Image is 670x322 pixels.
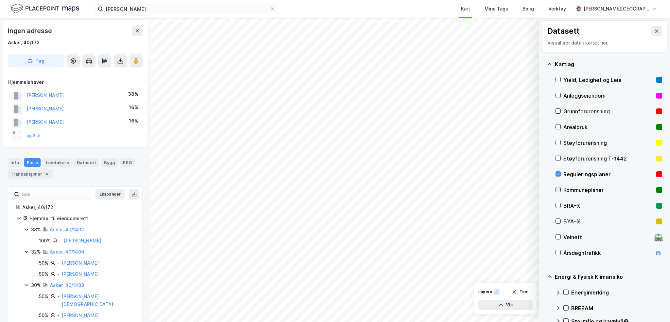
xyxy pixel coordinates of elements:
div: Bolig [522,5,534,13]
div: Eiere [24,158,41,167]
div: 100% [39,237,51,245]
div: 1 [493,289,500,295]
div: Energimerking [571,289,662,296]
div: - [57,293,60,300]
div: Energi & Fysisk Klimarisiko [555,273,662,281]
a: [PERSON_NAME] [62,260,99,266]
div: Info [8,158,22,167]
div: Leietakere [43,158,72,167]
button: Ekspander [95,189,125,199]
div: - [57,270,60,278]
div: Ingen adresse [8,26,53,36]
div: Hjemmel til eiendomsrett [29,215,134,222]
div: Støyforurensning [563,139,654,147]
div: Asker, 40/172 [22,203,134,211]
div: Støyforurensning T-1442 [563,155,654,162]
div: Layers [478,289,492,294]
div: Datasett [74,158,99,167]
div: Mine Tags [485,5,508,13]
button: Tag [8,54,64,67]
div: - [57,312,60,319]
div: Årsdøgntrafikk [563,249,652,257]
div: 🛣️ [654,233,663,241]
div: 38% [128,90,138,98]
img: logo.f888ab2527a4732fd821a326f86c7f29.svg [10,3,79,14]
a: Asker, 40/1403 [50,282,84,288]
div: 50% [39,312,48,319]
div: Kart [461,5,470,13]
div: - [57,259,60,267]
a: [PERSON_NAME] [62,271,99,277]
div: BRA–% [563,202,654,210]
div: Verktøy [548,5,566,13]
div: Kartlag [555,60,662,68]
div: Veinett [563,233,652,241]
input: Søk på adresse, matrikkel, gårdeiere, leietakere eller personer [103,4,270,14]
div: 50% [39,259,48,267]
div: Hjemmelshaver [8,78,142,86]
div: Grunnforurensning [563,107,654,115]
button: Vis [478,300,533,310]
div: BYA–% [563,218,654,225]
div: Arealbruk [563,123,654,131]
input: Søk [19,189,91,199]
a: [PERSON_NAME] [62,313,99,318]
a: [PERSON_NAME] [64,238,101,243]
div: Reguleringsplaner [563,170,654,178]
iframe: Chat Widget [637,291,670,322]
a: Asker, 40/1402 [50,227,84,232]
button: Tøm [507,287,533,297]
div: 30% [31,281,41,289]
div: [PERSON_NAME][GEOGRAPHIC_DATA] [584,5,649,13]
div: Datasett [547,26,580,36]
div: Kontrollprogram for chat [637,291,670,322]
div: 16% [129,104,138,111]
div: 38% [31,226,41,234]
div: 4 [44,171,50,177]
div: 50% [39,293,48,300]
div: Visualiser data i kartet her. [547,39,662,47]
div: - [60,237,62,245]
div: ESG [120,158,134,167]
div: Asker, 40/172 [8,39,40,47]
div: Anleggseiendom [563,92,654,100]
a: Asker, 40/1404 [50,249,84,255]
div: Yield, Ledighet og Leie [563,76,654,84]
div: Kommuneplaner [563,186,654,194]
div: Transaksjoner [8,169,53,179]
div: 32% [31,248,41,256]
div: BREEAM [571,304,662,312]
div: Bygg [101,158,118,167]
a: [PERSON_NAME][DEMOGRAPHIC_DATA] [62,294,113,307]
div: 50% [39,270,48,278]
div: 16% [129,117,138,125]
